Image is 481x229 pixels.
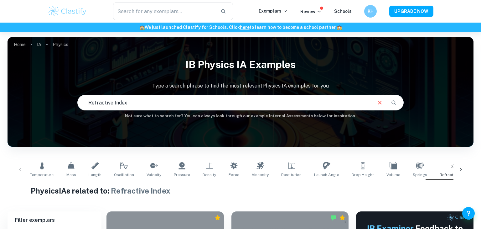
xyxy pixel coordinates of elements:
[252,172,269,178] span: Viscosity
[389,6,433,17] button: UPGRADE NOW
[14,40,26,49] a: Home
[440,172,469,178] span: Refractive Index
[388,97,399,108] button: Search
[337,25,342,30] span: 🏫
[174,172,190,178] span: Pressure
[30,172,54,178] span: Temperature
[240,25,250,30] a: here
[374,97,386,109] button: Clear
[8,82,473,90] p: Type a search phrase to find the most relevant Physics IA examples for you
[111,186,170,195] span: Refractive Index
[78,94,371,111] input: E.g. harmonic motion analysis, light diffraction experiments, sliding objects down a ramp...
[281,172,302,178] span: Restitution
[89,172,101,178] span: Length
[37,40,41,49] a: IA
[229,172,239,178] span: Force
[334,9,352,14] a: Schools
[114,172,134,178] span: Oscillation
[1,24,480,31] h6: We just launched Clastify for Schools. Click to learn how to become a school partner.
[367,8,374,15] h6: KH
[462,207,475,220] button: Help and Feedback
[147,172,161,178] span: Velocity
[339,215,345,221] div: Premium
[31,185,450,196] h1: Physics IAs related to:
[8,113,473,119] h6: Not sure what to search for? You can always look through our example Internal Assessments below f...
[139,25,145,30] span: 🏫
[8,55,473,75] h1: IB Physics IA examples
[330,215,337,221] img: Marked
[113,3,215,20] input: Search for any exemplars...
[53,41,68,48] p: Physics
[48,5,87,18] img: Clastify logo
[386,172,400,178] span: Volume
[203,172,216,178] span: Density
[352,172,374,178] span: Drop Height
[215,215,221,221] div: Premium
[314,172,339,178] span: Launch Angle
[413,172,427,178] span: Springs
[8,211,101,229] h6: Filter exemplars
[259,8,288,14] p: Exemplars
[300,8,322,15] p: Review
[364,5,377,18] button: KH
[66,172,76,178] span: Mass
